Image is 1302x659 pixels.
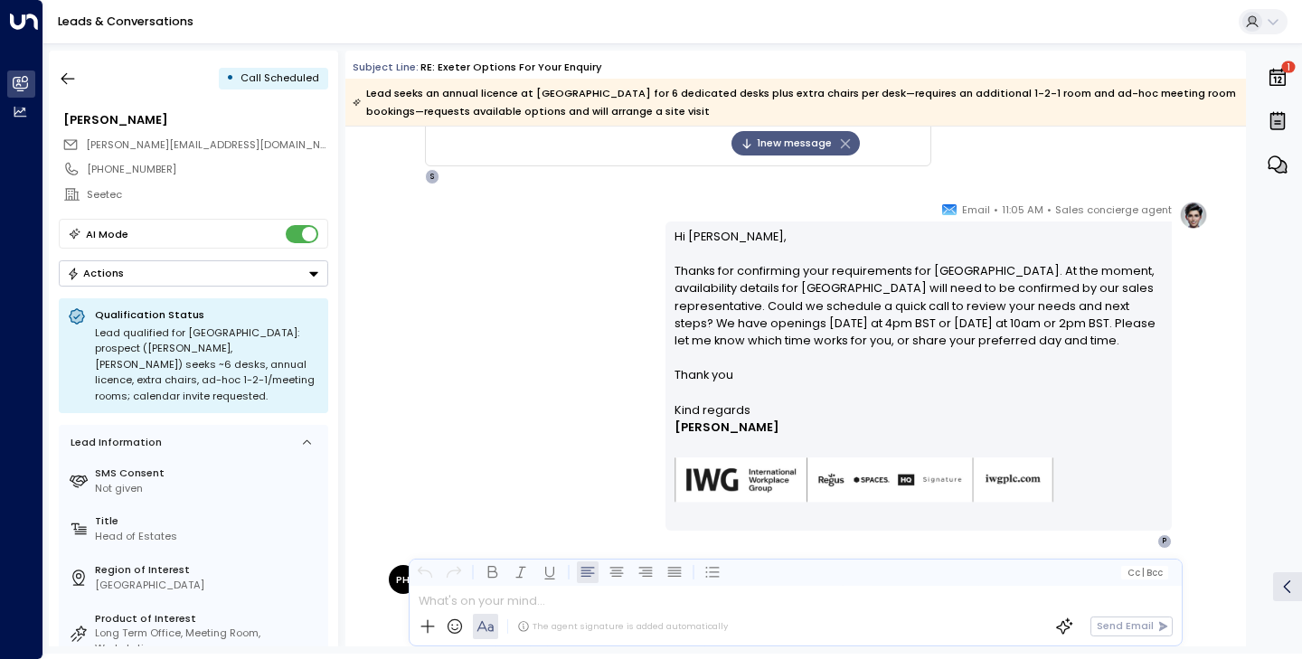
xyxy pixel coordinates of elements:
span: Cc Bcc [1127,568,1163,578]
label: SMS Consent [95,466,322,481]
div: [PERSON_NAME] [63,111,327,128]
div: Lead qualified for [GEOGRAPHIC_DATA]: prospect ([PERSON_NAME], [PERSON_NAME]) seeks ~6 desks, ann... [95,325,319,405]
span: 1 [1282,61,1296,73]
div: • [226,65,234,91]
div: Not given [95,481,322,496]
button: 1 [1262,58,1293,98]
span: Subject Line: [353,60,419,74]
label: Product of Interest [95,611,322,626]
p: Hi [PERSON_NAME], Thanks for confirming your requirements for [GEOGRAPHIC_DATA]. At the moment, a... [675,228,1164,401]
img: profile-logo.png [1179,201,1208,230]
span: [PERSON_NAME] [675,419,779,436]
div: P [1157,534,1172,549]
div: RE: Exeter options for your enquiry [420,60,602,75]
div: The agent signature is added automatically [517,620,728,633]
span: • [1047,201,1052,219]
div: Signature [675,401,1164,525]
div: S [425,169,439,184]
div: Head of Estates [95,529,322,544]
span: Kind regards [675,401,750,419]
div: Lead seeks an annual licence at [GEOGRAPHIC_DATA] for 6 dedicated desks plus extra chairs per des... [353,84,1237,120]
button: Redo [443,561,465,583]
div: PH [389,565,418,594]
label: Title [95,513,322,529]
button: Actions [59,260,328,287]
span: 11:05 AM [1002,201,1043,219]
div: 1new message [731,131,860,155]
label: Region of Interest [95,562,322,578]
span: Paul.Huntingdon@seetec.co.uk [86,137,328,153]
div: Actions [67,267,124,279]
span: Email [962,201,990,219]
span: 1 new message [741,136,832,151]
div: Seetec [87,187,327,202]
div: [PHONE_NUMBER] [87,162,327,177]
div: Lead Information [65,435,162,450]
span: Call Scheduled [241,71,319,85]
div: Long Term Office, Meeting Room, Workstation [95,626,322,656]
div: AI Mode [86,225,128,243]
img: AIorK4zU2Kz5WUNqa9ifSKC9jFH1hjwenjvh85X70KBOPduETvkeZu4OqG8oPuqbwvp3xfXcMQJCRtwYb-SG [675,457,1054,504]
span: [PERSON_NAME][EMAIL_ADDRESS][DOMAIN_NAME] [86,137,345,152]
span: | [1142,568,1145,578]
span: Sales concierge agent [1055,201,1172,219]
span: • [994,201,998,219]
div: [GEOGRAPHIC_DATA] [95,578,322,593]
button: Undo [414,561,436,583]
a: Leads & Conversations [58,14,193,29]
p: Qualification Status [95,307,319,322]
button: Cc|Bcc [1121,566,1168,579]
div: Button group with a nested menu [59,260,328,287]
